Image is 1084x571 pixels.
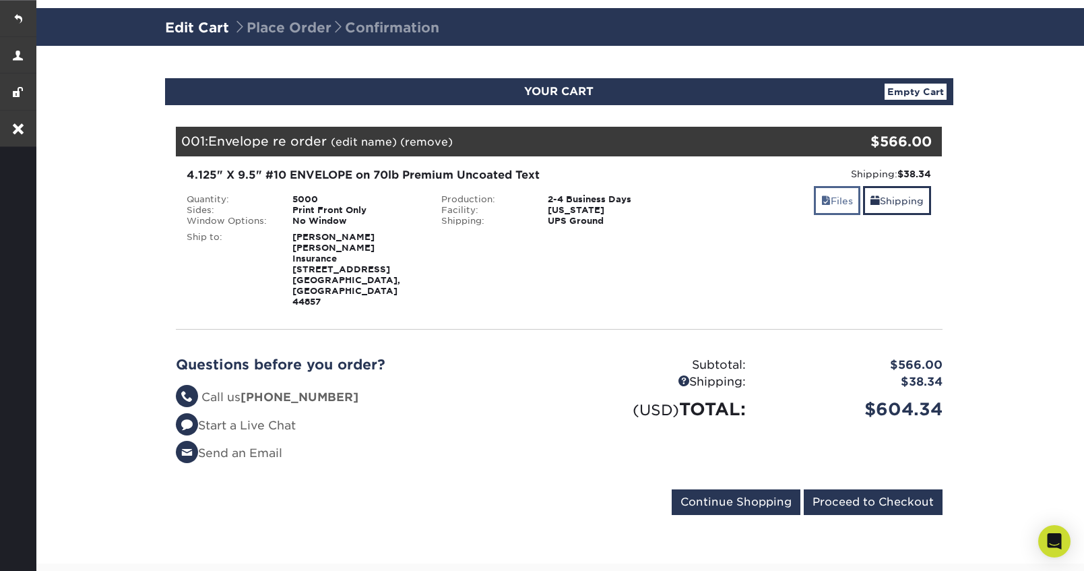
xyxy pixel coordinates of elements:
[400,136,453,148] a: (remove)
[431,216,538,227] div: Shipping:
[672,489,800,515] input: Continue Shopping
[538,194,687,205] div: 2-4 Business Days
[177,216,283,227] div: Window Options:
[885,84,947,100] a: Empty Cart
[870,196,880,206] span: shipping
[431,194,538,205] div: Production:
[176,389,549,407] li: Call us
[633,401,679,419] small: (USD)
[559,396,756,422] div: TOTAL:
[804,489,943,515] input: Proceed to Checkout
[863,186,931,215] a: Shipping
[176,357,549,373] h2: Questions before you order?
[538,216,687,227] div: UPS Ground
[282,216,431,227] div: No Window
[165,20,229,36] a: Edit Cart
[177,232,283,307] div: Ship to:
[897,169,931,179] strong: $38.34
[1038,525,1071,558] div: Open Intercom Messenger
[538,205,687,216] div: [US_STATE]
[814,186,860,215] a: Files
[208,133,327,148] span: Envelope re order
[331,136,397,148] a: (edit name)
[233,20,439,36] span: Place Order Confirmation
[176,127,815,156] div: 001:
[177,194,283,205] div: Quantity:
[756,396,953,422] div: $604.34
[176,446,282,460] a: Send an Email
[756,373,953,391] div: $38.34
[815,131,932,152] div: $566.00
[697,167,932,181] div: Shipping:
[187,167,676,183] div: 4.125" X 9.5" #10 ENVELOPE on 70lb Premium Uncoated Text
[821,196,831,206] span: files
[241,390,358,404] strong: [PHONE_NUMBER]
[292,232,400,307] strong: [PERSON_NAME] [PERSON_NAME] Insurance [STREET_ADDRESS] [GEOGRAPHIC_DATA], [GEOGRAPHIC_DATA] 44857
[282,194,431,205] div: 5000
[559,373,756,391] div: Shipping:
[756,357,953,374] div: $566.00
[176,419,296,432] a: Start a Live Chat
[282,205,431,216] div: Print Front Only
[431,205,538,216] div: Facility:
[177,205,283,216] div: Sides:
[559,357,756,374] div: Subtotal:
[524,85,594,98] span: YOUR CART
